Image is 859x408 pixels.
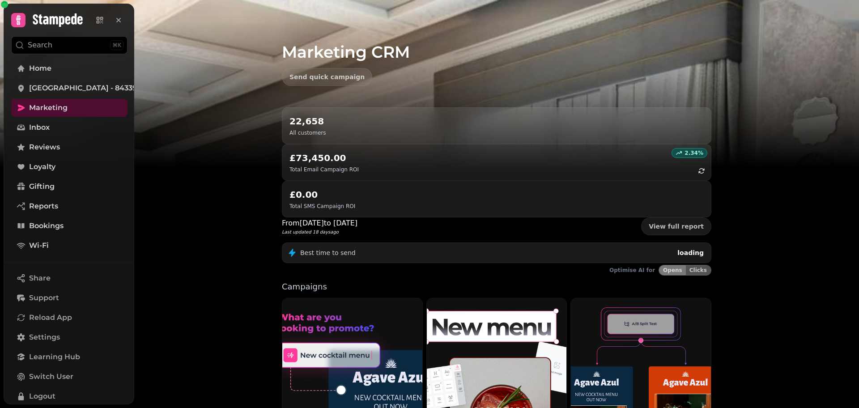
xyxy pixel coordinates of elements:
button: Search⌘K [11,36,128,54]
span: [GEOGRAPHIC_DATA] - 84339 [29,83,137,93]
p: Campaigns [282,283,711,291]
a: Bookings [11,217,128,235]
a: [GEOGRAPHIC_DATA] - 84339 [11,79,128,97]
p: Best time to send [300,248,356,257]
a: Home [11,59,128,77]
span: Reports [29,201,58,212]
p: Total Email Campaign ROI [289,166,359,173]
p: Total SMS Campaign ROI [289,203,355,210]
p: Last updated 18 days ago [282,229,357,235]
span: Opens [663,268,682,273]
a: Marketing [11,99,128,117]
span: loading [677,249,704,256]
button: Switch User [11,368,128,386]
span: Bookings [29,221,64,231]
h1: Marketing CRM [282,21,711,61]
a: Inbox [11,119,128,136]
h2: £73,450.00 [289,152,359,164]
span: Home [29,63,51,74]
span: Inbox [29,122,50,133]
h2: 22,658 [289,115,326,127]
span: Learning Hub [29,352,80,362]
span: Gifting [29,181,55,192]
a: Reviews [11,138,128,156]
button: Share [11,269,128,287]
span: Switch User [29,371,73,382]
h2: £0.00 [289,188,355,201]
a: View full report [641,217,711,235]
span: Marketing [29,102,68,113]
a: Loyalty [11,158,128,176]
button: refresh [694,163,709,178]
p: 2.34 % [685,149,703,157]
button: Support [11,289,128,307]
span: Send quick campaign [289,74,365,80]
span: Logout [29,391,55,402]
p: All customers [289,129,326,136]
button: Clicks [686,265,711,275]
span: Share [29,273,51,284]
button: Logout [11,387,128,405]
span: Reviews [29,142,60,153]
span: Settings [29,332,60,343]
a: Settings [11,328,128,346]
span: Clicks [689,268,707,273]
button: Send quick campaign [282,68,372,86]
a: Wi-Fi [11,237,128,255]
a: Learning Hub [11,348,128,366]
span: Wi-Fi [29,240,49,251]
button: Reload App [11,309,128,327]
button: Opens [659,265,686,275]
span: Reload App [29,312,72,323]
a: Reports [11,197,128,215]
span: Support [29,293,59,303]
p: Search [28,40,52,51]
a: Gifting [11,178,128,195]
p: From [DATE] to [DATE] [282,218,357,229]
span: Loyalty [29,161,55,172]
p: Optimise AI for [609,267,655,274]
div: ⌘K [110,40,123,50]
